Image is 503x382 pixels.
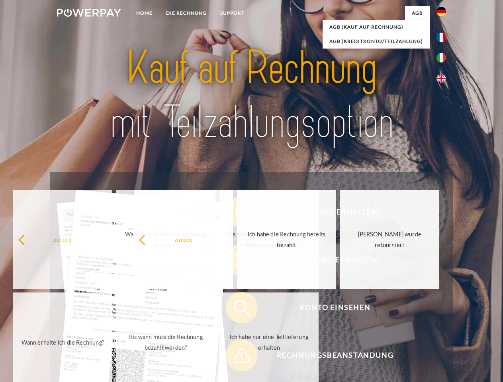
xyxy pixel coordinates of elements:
span: Rechnungsbeanstandung [237,339,433,371]
div: zurück [18,234,108,245]
div: Ich habe die Rechnung bereits bezahlt [242,229,331,250]
span: Konto einsehen [237,292,433,324]
img: logo-powerpay-white.svg [57,9,121,17]
a: SUPPORT [213,6,251,20]
button: Konto einsehen [226,292,433,324]
div: Wann erhalte ich die Rechnung? [18,337,108,347]
button: Rechnungsbeanstandung [226,339,433,371]
a: Home [129,6,159,20]
div: Warum habe ich eine Rechnung erhalten? [121,229,211,250]
div: [PERSON_NAME] wurde retourniert [345,229,434,250]
div: Bis wann muss die Rechnung bezahlt werden? [121,331,211,353]
a: DIE RECHNUNG [159,6,213,20]
a: AGB (Kauf auf Rechnung) [323,20,430,34]
img: title-powerpay_de.svg [76,38,427,152]
a: AGB (Kreditkonto/Teilzahlung) [323,34,430,49]
div: Ich habe nur eine Teillieferung erhalten [224,331,314,353]
img: it [436,53,446,62]
img: de [436,7,446,16]
div: zurück [139,234,228,245]
img: fr [436,33,446,42]
a: agb [405,6,430,20]
img: en [436,74,446,83]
